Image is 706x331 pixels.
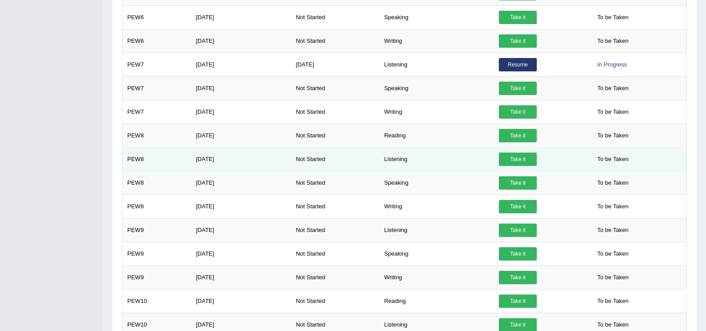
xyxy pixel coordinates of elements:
span: To be Taken [593,176,633,190]
td: Speaking [379,5,494,29]
a: Take it [499,34,537,48]
td: Not Started [291,76,379,100]
span: To be Taken [593,129,633,142]
td: PEW9 [122,218,191,242]
td: Listening [379,53,494,76]
td: Not Started [291,171,379,194]
td: PEW8 [122,124,191,147]
span: To be Taken [593,34,633,48]
td: [DATE] [191,289,291,313]
td: Not Started [291,5,379,29]
td: Not Started [291,29,379,53]
td: Reading [379,289,494,313]
td: Not Started [291,242,379,265]
td: Not Started [291,194,379,218]
a: Take it [499,223,537,237]
td: PEW6 [122,5,191,29]
td: Speaking [379,242,494,265]
td: [DATE] [191,242,291,265]
div: In Progress [593,58,631,71]
span: To be Taken [593,271,633,284]
span: To be Taken [593,11,633,24]
td: [DATE] [191,171,291,194]
a: Take it [499,11,537,24]
td: [DATE] [191,29,291,53]
td: PEW8 [122,194,191,218]
td: PEW7 [122,76,191,100]
td: Not Started [291,265,379,289]
td: [DATE] [291,53,379,76]
td: Not Started [291,218,379,242]
td: PEW10 [122,289,191,313]
td: PEW7 [122,53,191,76]
a: Take it [499,153,537,166]
td: Not Started [291,124,379,147]
td: PEW6 [122,29,191,53]
span: To be Taken [593,153,633,166]
td: PEW8 [122,147,191,171]
td: PEW7 [122,100,191,124]
td: [DATE] [191,147,291,171]
td: Writing [379,265,494,289]
td: Speaking [379,171,494,194]
a: Resume [499,58,537,71]
span: To be Taken [593,294,633,308]
td: Not Started [291,100,379,124]
td: Listening [379,147,494,171]
td: PEW9 [122,242,191,265]
td: Listening [379,218,494,242]
a: Take it [499,200,537,213]
a: Take it [499,82,537,95]
a: Take it [499,129,537,142]
a: Take it [499,294,537,308]
td: PEW8 [122,171,191,194]
td: Reading [379,124,494,147]
a: Take it [499,247,537,261]
a: Take it [499,271,537,284]
a: Take it [499,176,537,190]
td: Speaking [379,76,494,100]
span: To be Taken [593,223,633,237]
span: To be Taken [593,200,633,213]
td: Not Started [291,147,379,171]
td: Writing [379,194,494,218]
td: [DATE] [191,76,291,100]
td: [DATE] [191,124,291,147]
td: [DATE] [191,53,291,76]
td: [DATE] [191,265,291,289]
td: PEW9 [122,265,191,289]
span: To be Taken [593,82,633,95]
td: Not Started [291,289,379,313]
td: [DATE] [191,100,291,124]
td: [DATE] [191,5,291,29]
a: Take it [499,105,537,119]
td: Writing [379,29,494,53]
span: To be Taken [593,105,633,119]
td: [DATE] [191,194,291,218]
td: Writing [379,100,494,124]
span: To be Taken [593,247,633,261]
td: [DATE] [191,218,291,242]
